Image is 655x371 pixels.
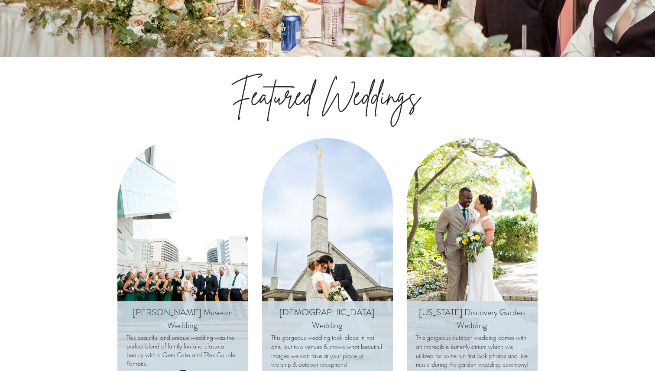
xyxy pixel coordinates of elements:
iframe: Wix Chat [614,330,655,371]
img: Kelleher-Wedding-Kiss-at-the-Dallas-Texas-Temple.jpg [262,138,393,371]
a: [DEMOGRAPHIC_DATA] Wedding [279,306,375,332]
img: The bride and groom having fun during their Dallas Wedding Photoshoot during their Texas Discover... [407,138,538,371]
a: [US_STATE] Discovery Garden Wedding [419,306,525,332]
img: A celebratory photo of a Dallas Wedding at the Perot Museum [117,138,248,370]
span: Featured Weddings [230,77,420,115]
span: This beautiful and unique wedding was the perfect blend of family fun and classical beauty with a... [126,333,235,368]
span: This gorgeous outdoor wedding comes with an incredible butterfly atrium which we utilized for som... [416,333,529,368]
a: [PERSON_NAME] Museum Wedding [133,306,233,332]
span: This gorgeous wedding took place in not one, but two venues & shows what beautiful images we can ... [271,333,382,368]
